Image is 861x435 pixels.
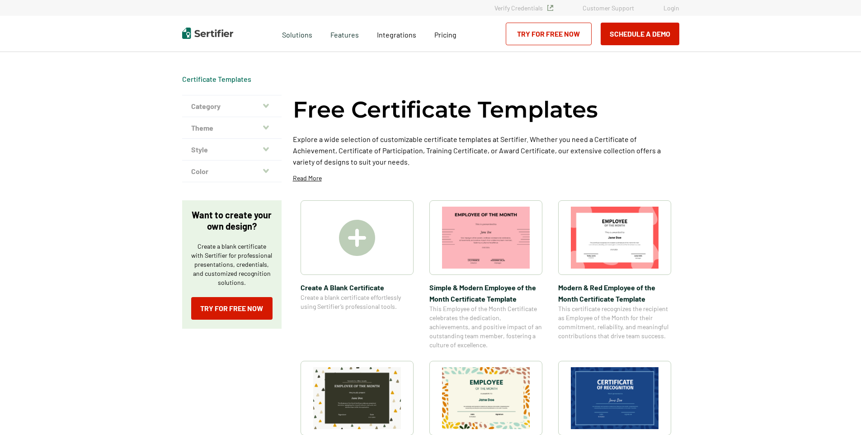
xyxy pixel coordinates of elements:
[558,304,671,340] span: This certificate recognizes the recipient as Employee of the Month for their commitment, reliabil...
[339,220,375,256] img: Create A Blank Certificate
[182,117,282,139] button: Theme
[558,282,671,304] span: Modern & Red Employee of the Month Certificate Template
[191,242,273,287] p: Create a blank certificate with Sertifier for professional presentations, credentials, and custom...
[182,75,251,84] span: Certificate Templates
[293,174,322,183] p: Read More
[442,367,530,429] img: Simple and Patterned Employee of the Month Certificate Template
[293,133,679,167] p: Explore a wide selection of customizable certificate templates at Sertifier. Whether you need a C...
[506,23,592,45] a: Try for Free Now
[429,304,542,350] span: This Employee of the Month Certificate celebrates the dedication, achievements, and positive impa...
[191,209,273,232] p: Want to create your own design?
[182,75,251,83] a: Certificate Templates
[301,282,414,293] span: Create A Blank Certificate
[182,95,282,117] button: Category
[377,30,416,39] span: Integrations
[558,200,671,350] a: Modern & Red Employee of the Month Certificate TemplateModern & Red Employee of the Month Certifi...
[429,200,542,350] a: Simple & Modern Employee of the Month Certificate TemplateSimple & Modern Employee of the Month C...
[429,282,542,304] span: Simple & Modern Employee of the Month Certificate Template
[494,4,553,12] a: Verify Credentials
[330,28,359,39] span: Features
[547,5,553,11] img: Verified
[442,207,530,269] img: Simple & Modern Employee of the Month Certificate Template
[434,30,456,39] span: Pricing
[182,28,233,39] img: Sertifier | Digital Credentialing Platform
[293,95,598,124] h1: Free Certificate Templates
[434,28,456,39] a: Pricing
[182,75,251,84] div: Breadcrumb
[182,161,282,182] button: Color
[583,4,634,12] a: Customer Support
[571,207,659,269] img: Modern & Red Employee of the Month Certificate Template
[191,297,273,320] a: Try for Free Now
[313,367,401,429] img: Simple & Colorful Employee of the Month Certificate Template
[377,28,416,39] a: Integrations
[301,293,414,311] span: Create a blank certificate effortlessly using Sertifier’s professional tools.
[663,4,679,12] a: Login
[571,367,659,429] img: Modern Dark Blue Employee of the Month Certificate Template
[182,139,282,161] button: Style
[282,28,312,39] span: Solutions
